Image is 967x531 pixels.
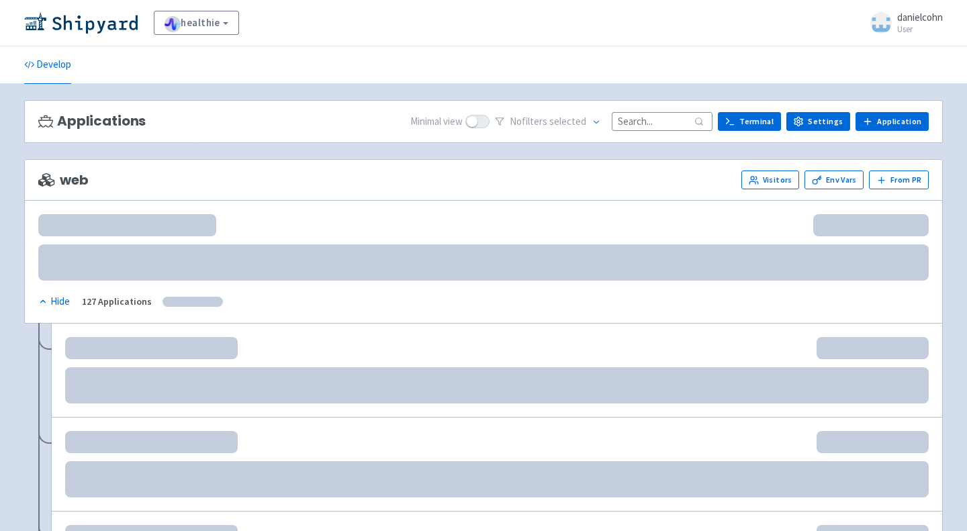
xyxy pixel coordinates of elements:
[786,112,850,131] a: Settings
[38,173,88,188] span: web
[38,294,71,309] button: Hide
[804,171,864,189] a: Env Vars
[549,115,586,128] span: selected
[897,11,943,23] span: danielcohn
[410,114,463,130] span: Minimal view
[154,11,239,35] a: healthie
[82,294,152,309] div: 127 Applications
[869,171,929,189] button: From PR
[612,112,712,130] input: Search...
[862,12,943,34] a: danielcohn User
[718,112,781,131] a: Terminal
[38,294,70,309] div: Hide
[24,12,138,34] img: Shipyard logo
[897,25,943,34] small: User
[856,112,929,131] a: Application
[741,171,799,189] a: Visitors
[24,46,71,84] a: Develop
[510,114,586,130] span: No filter s
[38,113,146,129] h3: Applications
